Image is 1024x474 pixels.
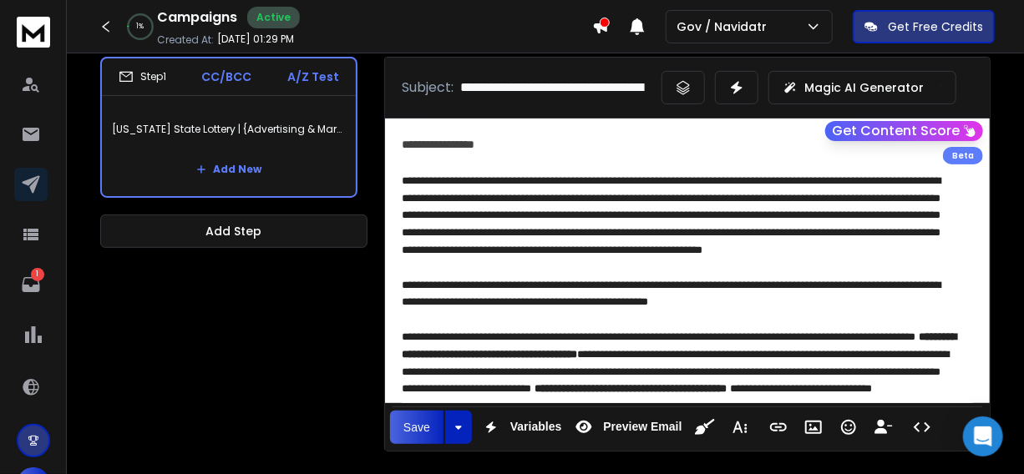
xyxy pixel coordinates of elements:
[100,214,368,248] button: Add Step
[183,153,275,186] button: Add New
[402,78,454,98] p: Subject:
[247,7,300,28] div: Active
[804,79,924,96] p: Magic AI Generator
[475,411,565,444] button: Variables
[287,68,339,85] p: A/Z Test
[833,411,864,444] button: Emoticons
[100,57,357,198] li: Step1CC/BCCA/Z Test[US_STATE] State Lottery | {Advertising & Marketing Agency|Ad & Marketing Firm...
[507,420,565,434] span: Variables
[14,268,48,301] a: 1
[768,71,956,104] button: Magic AI Generator
[157,8,237,28] h1: Campaigns
[119,69,166,84] div: Step 1
[217,33,294,46] p: [DATE] 01:29 PM
[600,420,685,434] span: Preview Email
[825,121,983,141] button: Get Content Score
[568,411,685,444] button: Preview Email
[677,18,773,35] p: Gov / Navidatr
[963,416,1003,456] div: Open Intercom Messenger
[17,17,50,48] img: logo
[157,33,214,47] p: Created At:
[31,268,44,281] p: 1
[137,22,144,32] p: 1 %
[943,147,983,164] div: Beta
[853,10,995,43] button: Get Free Credits
[202,68,252,85] p: CC/BCC
[390,411,444,444] button: Save
[112,106,346,153] p: [US_STATE] State Lottery | {Advertising & Marketing Agency|Ad & Marketing Firm|Campaign Agency} |...
[888,18,983,35] p: Get Free Credits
